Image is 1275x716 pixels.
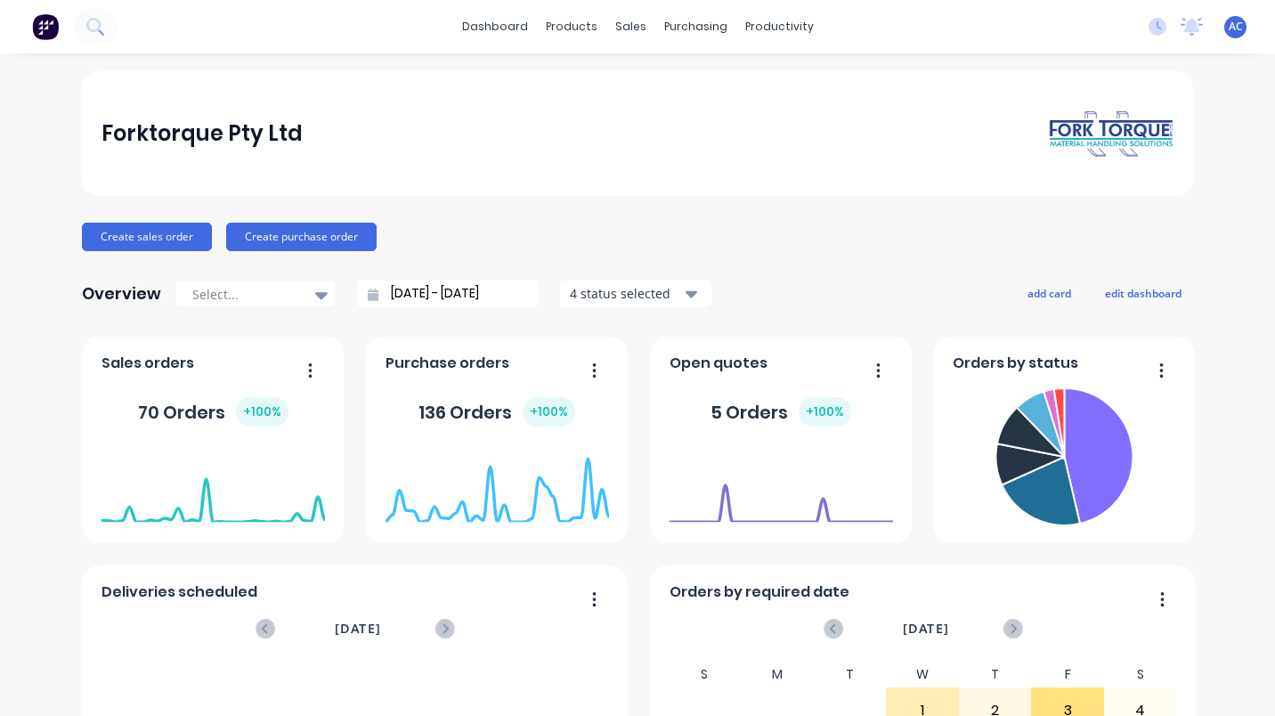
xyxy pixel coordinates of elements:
[82,223,212,251] button: Create sales order
[102,353,194,374] span: Sales orders
[959,662,1032,688] div: T
[903,619,949,639] span: [DATE]
[741,662,814,688] div: M
[953,353,1078,374] span: Orders by status
[1016,281,1083,305] button: add card
[386,353,509,374] span: Purchase orders
[1093,281,1193,305] button: edit dashboard
[102,116,303,151] div: Forktorque Pty Ltd
[1049,110,1173,159] img: Forktorque Pty Ltd
[669,662,742,688] div: S
[32,13,59,40] img: Factory
[570,284,682,303] div: 4 status selected
[655,13,736,40] div: purchasing
[453,13,537,40] a: dashboard
[886,662,959,688] div: W
[1031,662,1104,688] div: F
[1104,662,1177,688] div: S
[799,397,851,427] div: + 100 %
[814,662,887,688] div: T
[670,353,767,374] span: Open quotes
[82,276,161,312] div: Overview
[736,13,823,40] div: productivity
[226,223,377,251] button: Create purchase order
[236,397,288,427] div: + 100 %
[560,281,711,307] button: 4 status selected
[138,397,288,427] div: 70 Orders
[711,397,851,427] div: 5 Orders
[335,619,381,639] span: [DATE]
[418,397,575,427] div: 136 Orders
[606,13,655,40] div: sales
[537,13,606,40] div: products
[523,397,575,427] div: + 100 %
[1229,19,1243,35] span: AC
